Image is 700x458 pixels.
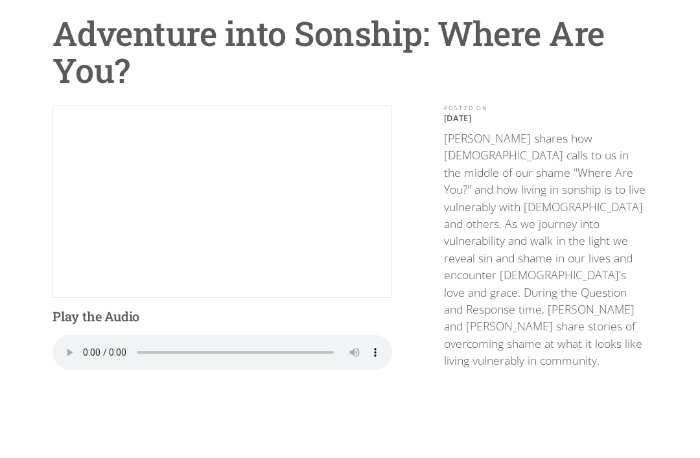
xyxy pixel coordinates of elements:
audio: Your browser does not support the audio element. [52,335,392,370]
h4: Play the Audio [52,308,392,325]
h1: Adventure into Sonship: Where Are You? [52,15,647,89]
p: ‍ [444,403,647,420]
p: [DATE] [444,113,647,123]
iframe: YouTube embed [53,106,391,297]
p: [PERSON_NAME] shares how [DEMOGRAPHIC_DATA] calls to us in the middle of our shame "Where Are You... [444,130,647,369]
div: POSTED ON [444,106,647,111]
